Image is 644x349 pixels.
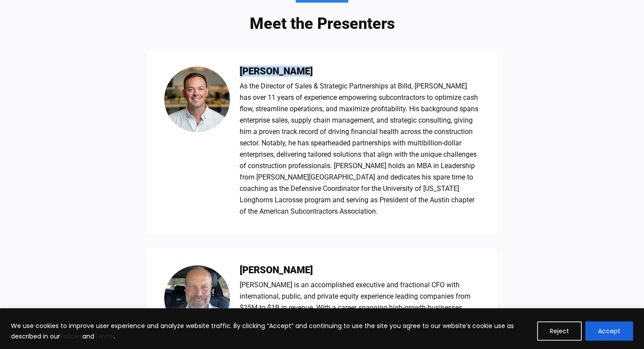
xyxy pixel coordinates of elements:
h3: [PERSON_NAME] [240,265,480,275]
h3: [PERSON_NAME] [240,67,480,76]
a: Terms [94,332,114,341]
button: Reject [537,321,582,341]
div: As the Director of Sales & Strategic Partnerships at Billd, [PERSON_NAME] has over 11 years of ex... [240,81,480,217]
p: We use cookies to improve user experience and analyze website traffic. By clicking “Accept” and c... [11,321,531,342]
button: Accept [585,321,633,341]
a: Policies [60,332,82,341]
